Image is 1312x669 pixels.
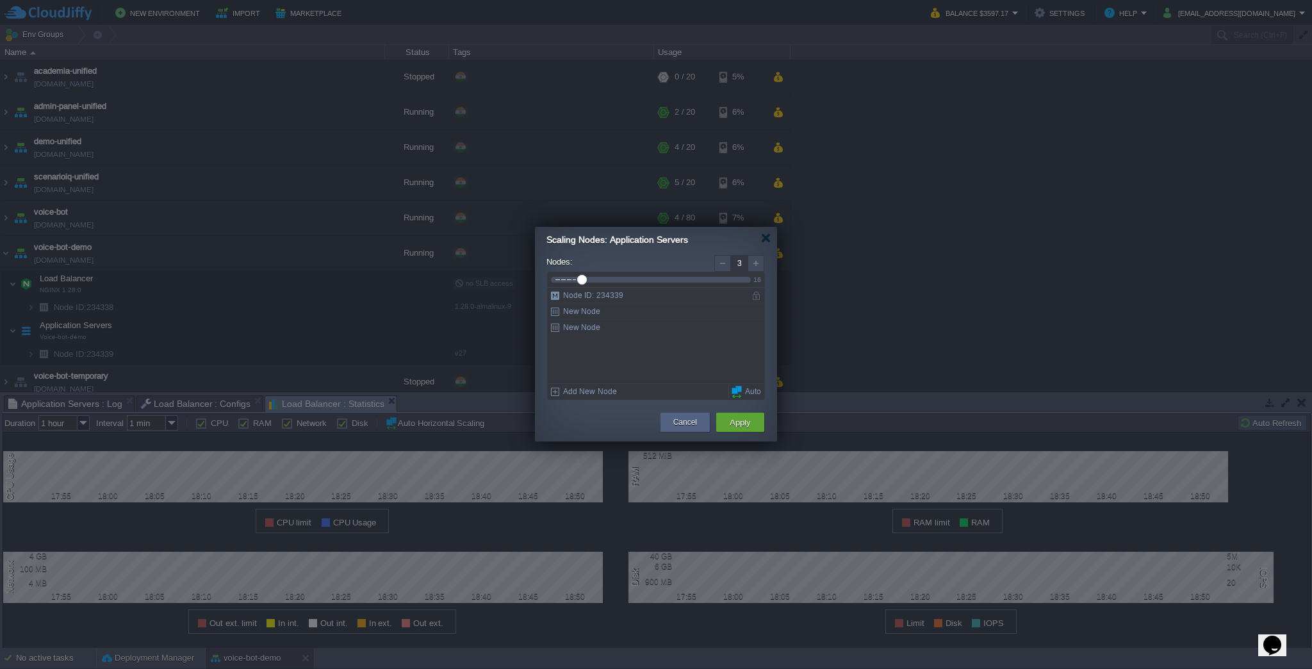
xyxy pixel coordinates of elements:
[546,235,688,245] span: Scaling Nodes: Application Servers
[548,384,764,399] div: Add New Node
[548,288,764,303] div: Node ID: 234339
[548,304,764,319] div: New Node
[673,416,697,429] button: Cancel
[728,384,764,399] div: Auto
[751,276,764,283] div: 16
[1258,618,1299,656] iframe: chat widget
[726,415,755,430] button: Apply
[548,320,764,335] div: New Node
